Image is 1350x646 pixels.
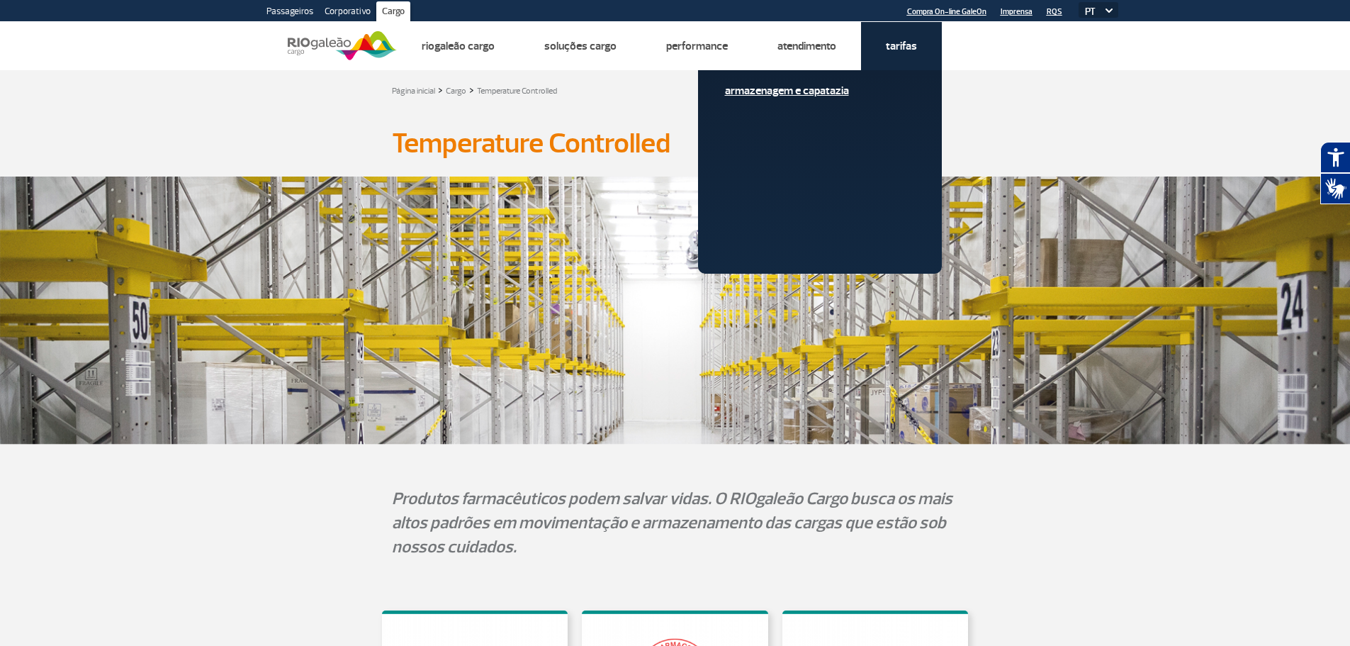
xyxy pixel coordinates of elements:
a: RQS [1047,7,1062,16]
a: Atendimento [777,39,836,53]
div: Plugin de acessibilidade da Hand Talk. [1320,142,1350,204]
a: Soluções Cargo [544,39,617,53]
a: Passageiros [261,1,319,24]
p: Produtos farmacêuticos podem salvar vidas. O RIOgaleão Cargo busca os mais altos padrões em movim... [392,486,959,559]
a: Cargo [376,1,410,24]
a: Corporativo [319,1,376,24]
a: Tarifas [886,39,917,53]
a: Cargo [446,86,466,96]
a: Temperature Controlled [477,86,557,96]
button: Abrir recursos assistivos. [1320,142,1350,173]
h1: Temperature Controlled [392,131,959,155]
a: Compra On-line GaleOn [907,7,986,16]
a: > [438,82,443,98]
a: Performance [666,39,728,53]
button: Abrir tradutor de língua de sinais. [1320,173,1350,204]
a: Armazenagem e Capatazia [725,83,915,99]
a: Riogaleão Cargo [422,39,495,53]
a: Imprensa [1001,7,1033,16]
a: Página inicial [392,86,435,96]
a: > [469,82,474,98]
